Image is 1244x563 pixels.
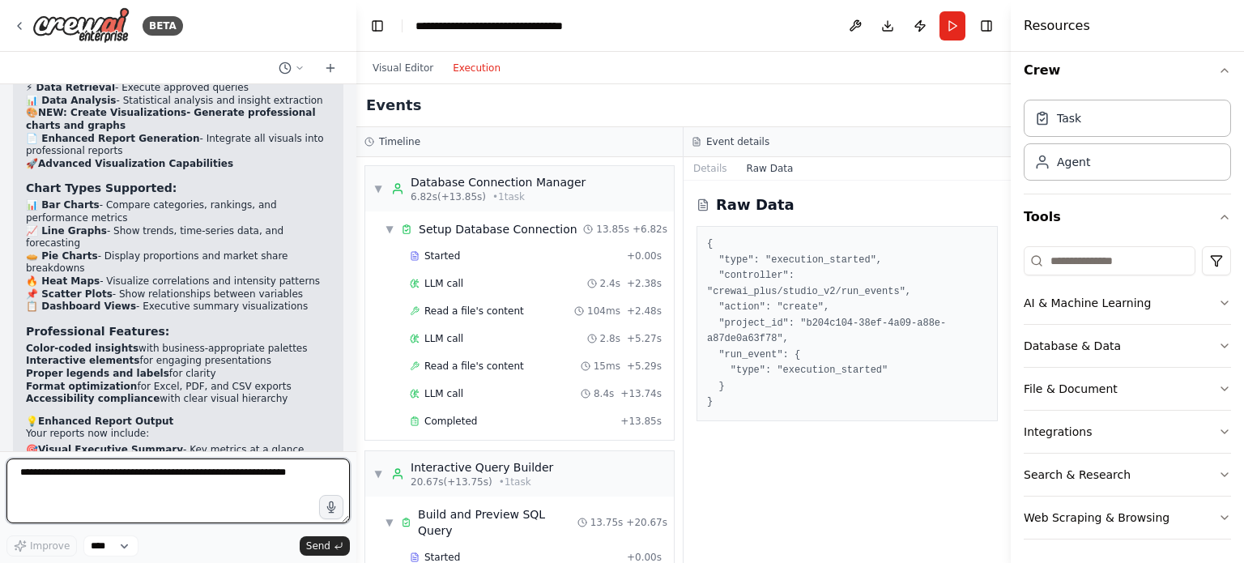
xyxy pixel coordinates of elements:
h2: 💡 [26,416,330,429]
div: Crew [1024,93,1231,194]
span: + 5.27s [627,332,662,345]
li: - Compare categories, rankings, and performance metrics [26,199,330,224]
strong: 🔥 Heat Maps [26,275,100,287]
span: 20.67s (+13.75s) [411,476,492,488]
button: Hide right sidebar [975,15,998,37]
span: Read a file's content [424,305,524,318]
strong: 📈 Line Graphs [26,225,107,237]
strong: ⚡ Data Retrieval [26,82,115,93]
p: Your reports now include: [26,428,330,441]
span: + 20.67s [626,516,667,529]
strong: Advanced Visualization Capabilities [38,158,233,169]
strong: 📊 Data Analysis [26,95,117,106]
strong: Color-coded insights [26,343,138,354]
h2: Events [366,94,421,117]
div: Interactive Query Builder [411,459,553,476]
nav: breadcrumb [415,18,598,34]
button: Click to speak your automation idea [319,495,343,519]
li: with business-appropriate palettes [26,343,330,356]
button: AI & Machine Learning [1024,282,1231,324]
strong: 📄 Enhanced Report Generation [26,133,200,144]
strong: Professional Features: [26,325,169,338]
div: Tools [1024,240,1231,552]
span: Send [306,540,330,552]
button: Switch to previous chat [272,58,311,78]
button: Database & Data [1024,325,1231,367]
button: Web Scraping & Browsing [1024,497,1231,539]
li: - Display proportions and market share breakdowns [26,250,330,275]
button: Raw Data [737,157,803,180]
span: 6.82s (+13.85s) [411,190,486,203]
span: 8.4s [594,387,614,400]
button: Crew [1024,48,1231,93]
span: ▼ [385,223,394,236]
span: + 0.00s [627,250,662,262]
img: Logo [32,7,130,44]
strong: Interactive elements [26,355,139,366]
li: - Show trends, time-series data, and forecasting [26,225,330,250]
span: 104ms [587,305,620,318]
strong: Accessibility compliance [26,393,160,404]
span: + 13.74s [620,387,662,400]
span: 13.85s [596,223,629,236]
span: ▼ [385,516,394,529]
button: Integrations [1024,411,1231,453]
span: ▼ [373,467,383,480]
strong: 📌 Scatter Plots [26,288,113,300]
button: Tools [1024,194,1231,240]
li: - Executive summary visualizations [26,301,330,313]
button: Improve [6,535,77,557]
span: + 2.38s [627,277,662,290]
button: Details [684,157,737,180]
strong: NEW: Create Visualizations [38,107,186,118]
p: 🎯 - Key metrics at a glance 📊 - Data visualizations embedded throughout 🎨 - Consistent branding a... [26,444,330,520]
span: 13.75s [590,516,624,529]
span: + 6.82s [633,223,667,236]
span: • 1 task [499,476,531,488]
span: + 2.48s [627,305,662,318]
span: Started [424,250,460,262]
strong: Format optimization [26,381,137,392]
li: for Excel, PDF, and CSV exports [26,381,330,394]
li: - Show relationships between variables [26,288,330,301]
strong: 📊 Bar Charts [26,199,100,211]
li: - Integrate all visuals into professional reports [26,133,330,158]
div: Database Connection Manager [411,174,586,190]
h2: 🚀 [26,158,330,171]
strong: Chart Types Supported: [26,181,177,194]
strong: Enhanced Report Output [38,416,173,427]
button: Visual Editor [363,58,443,78]
li: - Statistical analysis and insight extraction [26,95,330,108]
div: Agent [1057,154,1090,170]
strong: 📋 Dashboard Views [26,301,136,312]
div: Build and Preview SQL Query [418,506,577,539]
span: LLM call [424,277,463,290]
span: • 1 task [492,190,525,203]
li: - Execute approved queries [26,82,330,95]
span: ▼ [373,182,383,195]
h3: Timeline [379,135,420,148]
button: Start a new chat [317,58,343,78]
span: + 5.29s [627,360,662,373]
div: Setup Database Connection [419,221,577,237]
li: for engaging presentations [26,355,330,368]
div: BETA [143,16,183,36]
button: Send [300,536,350,556]
h2: Raw Data [716,194,795,216]
button: Execution [443,58,510,78]
h4: Resources [1024,16,1090,36]
button: Search & Research [1024,454,1231,496]
li: for clarity [26,368,330,381]
span: + 13.85s [620,415,662,428]
span: LLM call [424,387,463,400]
span: Read a file's content [424,360,524,373]
strong: Proper legends and labels [26,368,169,379]
pre: { "type": "execution_started", "controller": "crewai_plus/studio_v2/run_events", "action": "creat... [707,237,987,411]
h3: Event details [706,135,769,148]
span: LLM call [424,332,463,345]
strong: 🎨 - Generate professional charts and graphs [26,107,316,131]
strong: 🥧 Pie Charts [26,250,98,262]
li: with clear visual hierarchy [26,393,330,406]
span: Completed [424,415,477,428]
span: 2.8s [600,332,620,345]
